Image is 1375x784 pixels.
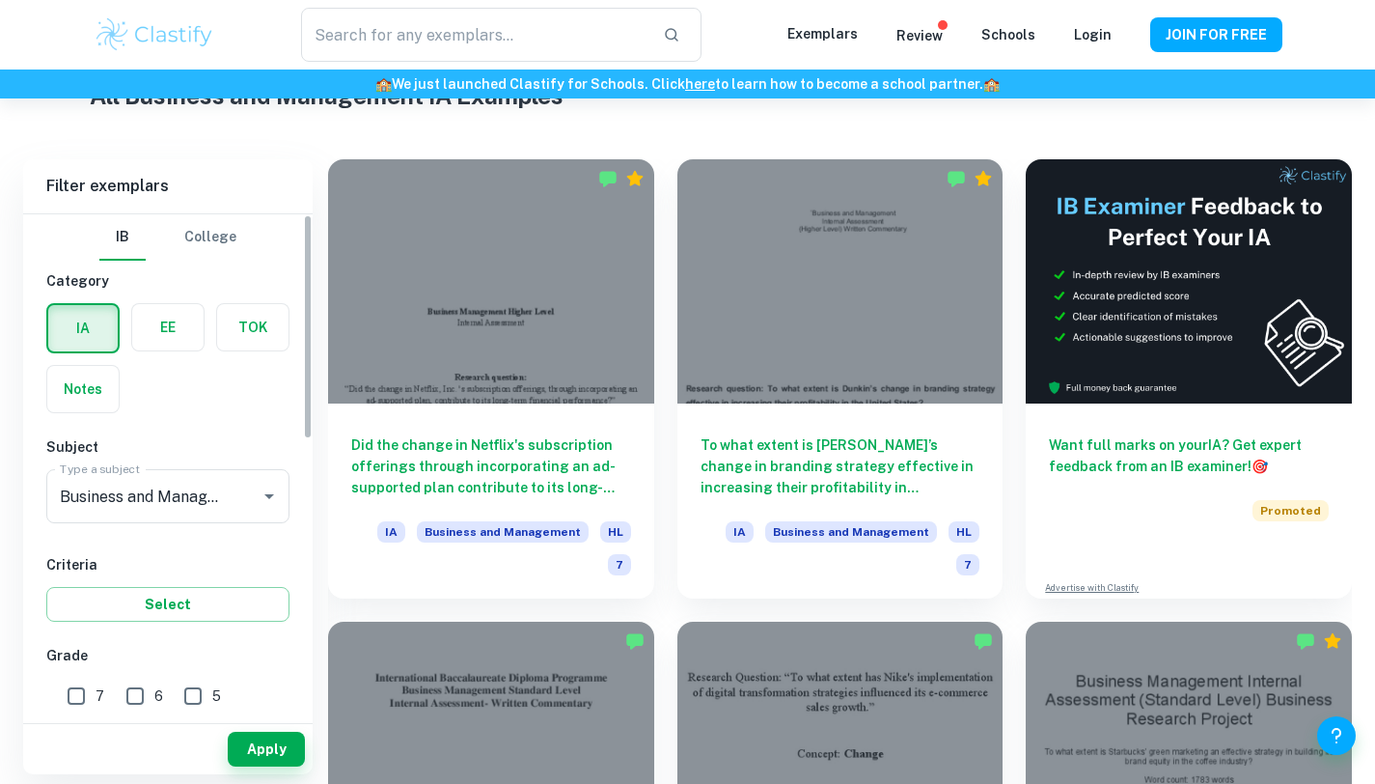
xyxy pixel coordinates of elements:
[212,686,221,707] span: 5
[154,686,163,707] span: 6
[983,76,1000,92] span: 🏫
[598,169,618,188] img: Marked
[47,366,119,412] button: Notes
[896,25,943,46] p: Review
[685,76,715,92] a: here
[625,169,645,188] div: Premium
[956,554,979,575] span: 7
[60,461,140,477] label: Type a subject
[184,214,236,261] button: College
[974,631,993,651] img: Marked
[328,159,654,599] a: Did the change in Netflix's subscription offerings through incorporating an ad-supported plan con...
[1049,434,1329,477] h6: Want full marks on your IA ? Get expert feedback from an IB examiner!
[1074,27,1112,42] a: Login
[949,521,979,543] span: HL
[1317,716,1356,755] button: Help and Feedback
[99,214,146,261] button: IB
[726,521,754,543] span: IA
[4,73,1371,95] h6: We just launched Clastify for Schools. Click to learn how to become a school partner.
[1252,500,1329,521] span: Promoted
[23,159,313,213] h6: Filter exemplars
[947,169,966,188] img: Marked
[1323,631,1342,651] div: Premium
[256,483,283,510] button: Open
[377,521,405,543] span: IA
[46,270,289,292] h6: Category
[974,169,993,188] div: Premium
[375,76,392,92] span: 🏫
[217,304,289,350] button: TOK
[351,434,631,498] h6: Did the change in Netflix's subscription offerings through incorporating an ad-supported plan con...
[765,521,937,543] span: Business and Management
[94,15,216,54] img: Clastify logo
[228,732,305,767] button: Apply
[600,521,631,543] span: HL
[132,304,204,350] button: EE
[1026,159,1352,599] a: Want full marks on yourIA? Get expert feedback from an IB examiner!PromotedAdvertise with Clastify
[301,8,646,62] input: Search for any exemplars...
[1150,17,1282,52] button: JOIN FOR FREE
[608,554,631,575] span: 7
[1045,581,1139,595] a: Advertise with Clastify
[46,554,289,575] h6: Criteria
[417,521,589,543] span: Business and Management
[1026,159,1352,404] img: Thumbnail
[46,436,289,458] h6: Subject
[787,23,858,44] p: Exemplars
[96,686,104,707] span: 7
[625,631,645,651] img: Marked
[48,305,118,351] button: IA
[981,27,1035,42] a: Schools
[677,159,1004,599] a: To what extent is [PERSON_NAME]’s change in branding strategy effective in increasing their profi...
[1296,631,1315,651] img: Marked
[46,587,289,622] button: Select
[701,434,980,498] h6: To what extent is [PERSON_NAME]’s change in branding strategy effective in increasing their profi...
[1251,459,1268,474] span: 🎯
[99,214,236,261] div: Filter type choice
[46,645,289,666] h6: Grade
